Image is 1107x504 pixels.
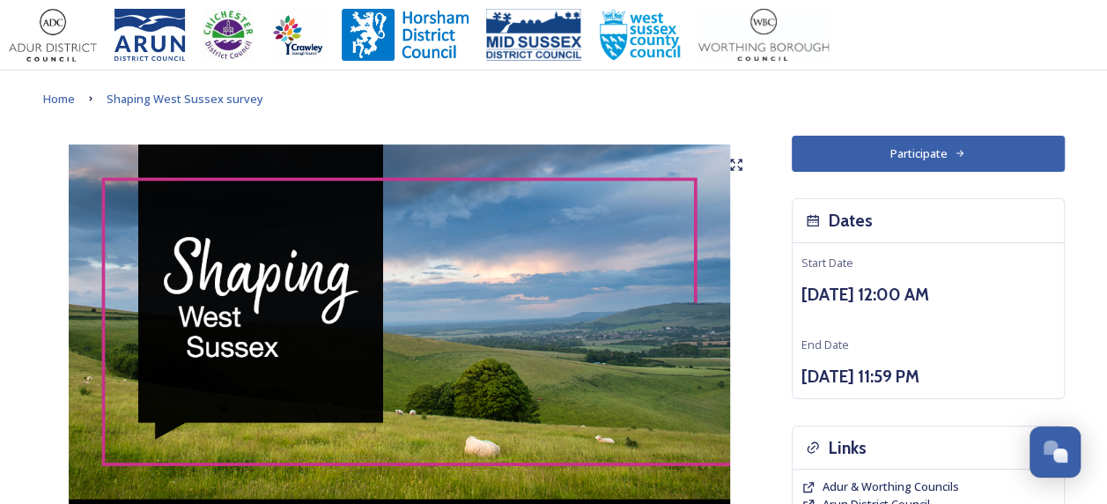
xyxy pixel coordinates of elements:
h3: Links [829,435,867,461]
a: Home [43,88,75,109]
img: 150ppimsdc%20logo%20blue.png [486,9,581,62]
img: Arun%20District%20Council%20logo%20blue%20CMYK.jpg [114,9,185,62]
h3: Dates [829,208,873,233]
img: WSCCPos-Spot-25mm.jpg [599,9,682,62]
a: Adur & Worthing Councils [823,478,959,495]
img: Horsham%20DC%20Logo.jpg [342,9,469,62]
span: Start Date [801,255,853,271]
button: Open Chat [1030,426,1081,478]
img: Crawley%20BC%20logo.jpg [271,9,324,62]
span: Adur & Worthing Councils [823,478,959,494]
a: Shaping West Sussex survey [107,88,263,109]
h3: [DATE] 11:59 PM [801,364,1055,389]
img: CDC%20Logo%20-%20you%20may%20have%20a%20better%20version.jpg [203,9,254,62]
span: Shaping West Sussex survey [107,91,263,107]
h3: [DATE] 12:00 AM [801,282,1055,308]
img: Adur%20logo%20%281%29.jpeg [9,9,97,62]
img: Worthing_Adur%20%281%29.jpg [698,9,829,62]
span: Home [43,91,75,107]
span: End Date [801,337,849,352]
button: Participate [792,136,1065,172]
